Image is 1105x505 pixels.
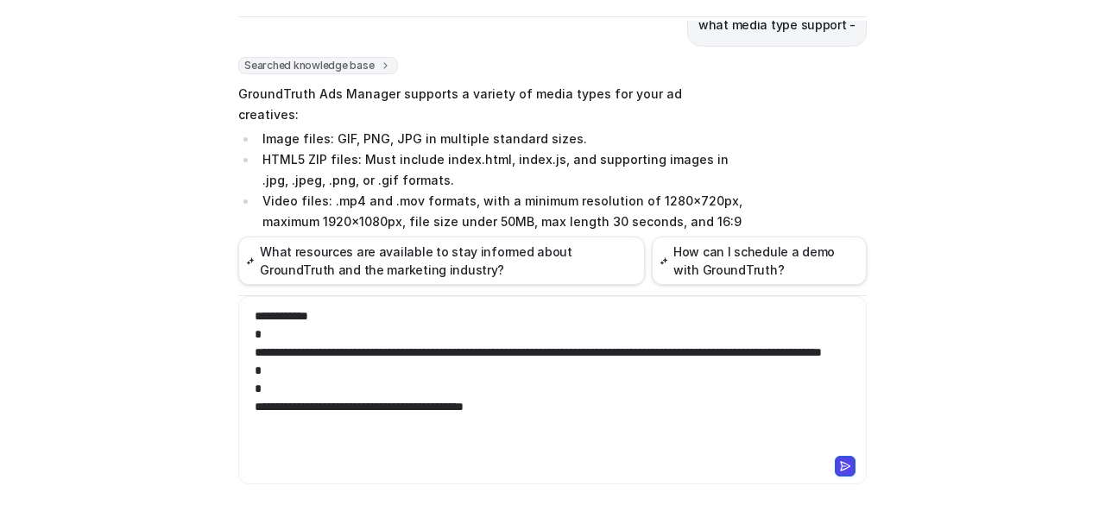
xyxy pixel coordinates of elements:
li: HTML5 ZIP files: Must include index.html, index.js, and supporting images in .jpg, .jpeg, .png, o... [257,149,743,191]
li: Video files: .mp4 and .mov formats, with a minimum resolution of 1280x720px, maximum 1920x1080px,... [257,191,743,253]
li: Image files: GIF, PNG, JPG in multiple standard sizes. [257,129,743,149]
span: Searched knowledge base [238,57,398,74]
p: GroundTruth Ads Manager supports a variety of media types for your ad creatives: [238,84,743,125]
button: What resources are available to stay informed about GroundTruth and the marketing industry? [238,237,645,285]
p: what media type support - [698,15,856,35]
button: How can I schedule a demo with GroundTruth? [652,237,867,285]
